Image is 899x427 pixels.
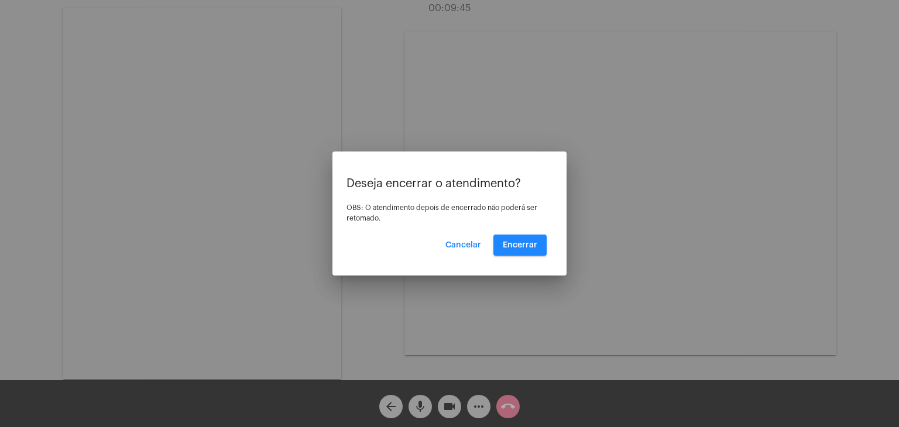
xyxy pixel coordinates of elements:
[503,241,537,249] span: Encerrar
[436,235,490,256] button: Cancelar
[445,241,481,249] span: Cancelar
[493,235,547,256] button: Encerrar
[346,204,537,222] span: OBS: O atendimento depois de encerrado não poderá ser retomado.
[346,177,553,190] p: Deseja encerrar o atendimento?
